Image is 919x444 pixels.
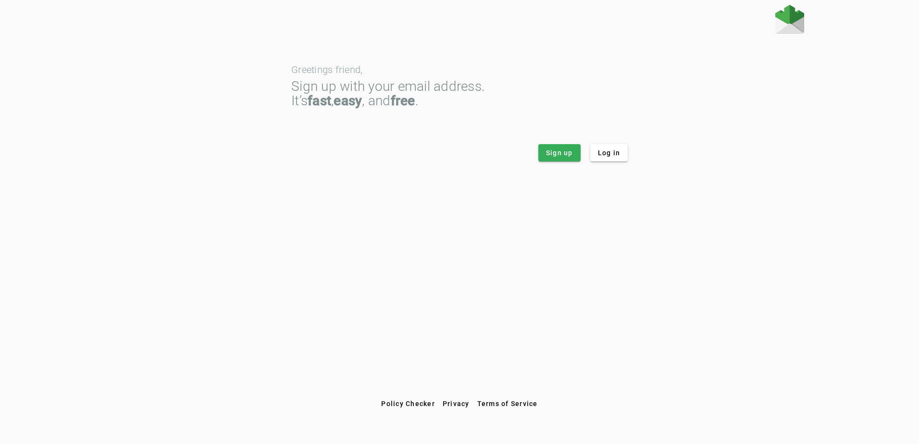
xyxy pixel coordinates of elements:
span: Privacy [443,400,470,407]
div: Greetings friend, [291,65,628,74]
strong: easy [334,93,362,109]
button: Privacy [439,395,473,412]
span: Policy Checker [381,400,435,407]
span: Terms of Service [477,400,538,407]
button: Log in [590,144,628,161]
button: Sign up [538,144,581,161]
div: Sign up with your email address. It’s , , and . [291,79,628,108]
span: Log in [598,148,621,158]
span: Sign up [546,148,573,158]
img: Fraudmarc Logo [775,5,804,34]
button: Terms of Service [473,395,542,412]
button: Policy Checker [377,395,439,412]
strong: fast [308,93,331,109]
strong: free [391,93,415,109]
